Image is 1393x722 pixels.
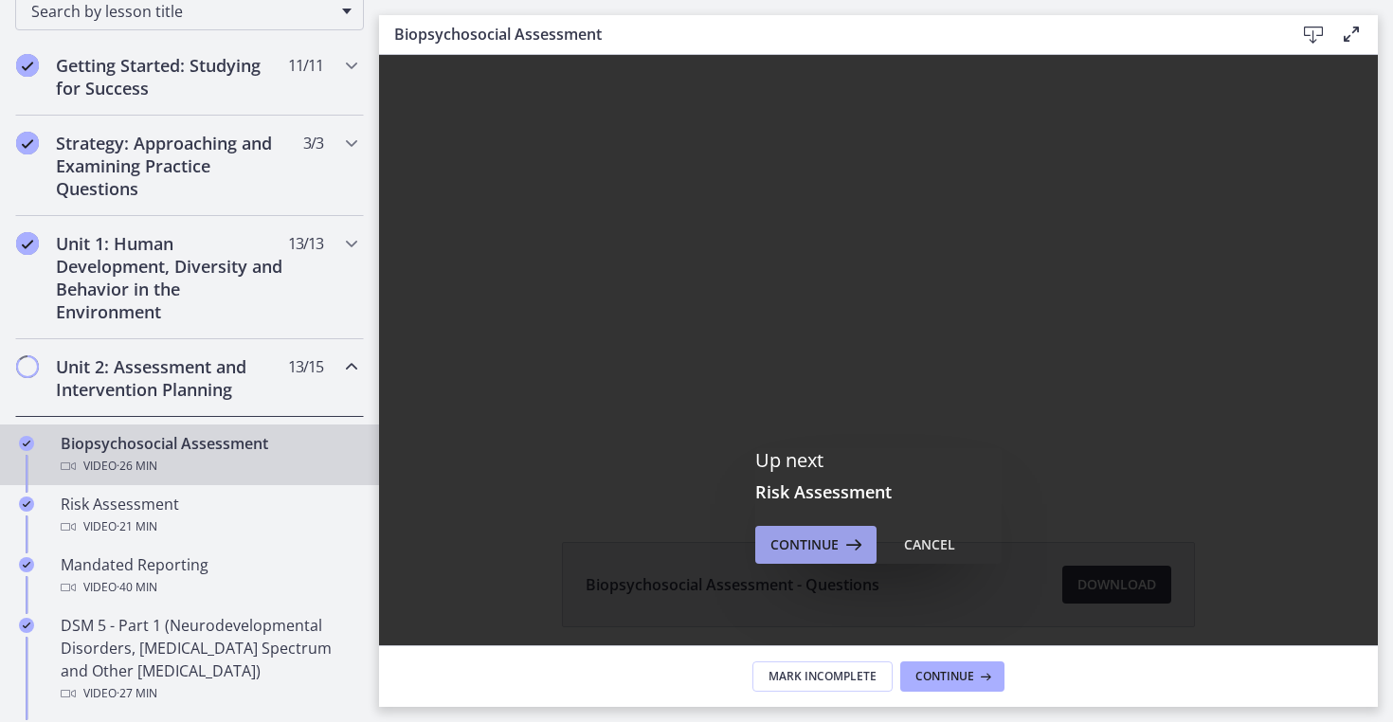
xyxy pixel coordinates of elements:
i: Completed [19,436,34,451]
div: Video [61,682,356,705]
i: Completed [19,557,34,572]
h3: Biopsychosocial Assessment [394,23,1264,45]
h2: Unit 2: Assessment and Intervention Planning [56,355,287,401]
span: 13 / 15 [288,355,323,378]
button: Cancel [889,526,970,564]
div: Video [61,515,356,538]
div: Video [61,576,356,599]
div: Video [61,455,356,478]
span: · 21 min [117,515,157,538]
span: · 27 min [117,682,157,705]
div: Mandated Reporting [61,553,356,599]
span: Continue [915,669,974,684]
div: Cancel [904,533,955,556]
i: Completed [19,496,34,512]
i: Completed [19,618,34,633]
span: Continue [770,533,839,556]
p: Up next [755,448,1002,473]
button: Continue [900,661,1004,692]
div: DSM 5 - Part 1 (Neurodevelopmental Disorders, [MEDICAL_DATA] Spectrum and Other [MEDICAL_DATA]) [61,614,356,705]
span: 3 / 3 [303,132,323,154]
h3: Risk Assessment [755,480,1002,503]
div: Risk Assessment [61,493,356,538]
span: · 26 min [117,455,157,478]
button: Continue [755,526,877,564]
span: 11 / 11 [288,54,323,77]
i: Completed [16,54,39,77]
h2: Getting Started: Studying for Success [56,54,287,99]
span: Search by lesson title [31,1,333,22]
span: 13 / 13 [288,232,323,255]
i: Completed [16,132,39,154]
h2: Unit 1: Human Development, Diversity and Behavior in the Environment [56,232,287,323]
div: Biopsychosocial Assessment [61,432,356,478]
span: Mark Incomplete [769,669,877,684]
span: · 40 min [117,576,157,599]
h2: Strategy: Approaching and Examining Practice Questions [56,132,287,200]
button: Mark Incomplete [752,661,893,692]
i: Completed [16,232,39,255]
